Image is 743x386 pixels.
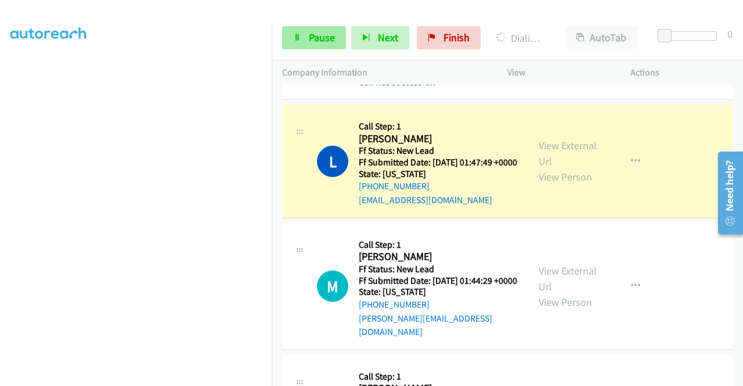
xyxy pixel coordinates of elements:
[359,157,517,168] h5: Ff Submitted Date: [DATE] 01:47:49 +0000
[359,313,492,338] a: [PERSON_NAME][EMAIL_ADDRESS][DOMAIN_NAME]
[507,66,609,80] p: View
[351,26,409,49] button: Next
[359,250,514,264] h2: [PERSON_NAME]
[359,145,517,157] h5: Ff Status: New Lead
[359,286,518,298] h5: State: [US_STATE]
[317,146,348,177] h1: L
[359,299,430,310] a: [PHONE_NUMBER]
[539,264,597,293] a: View External Url
[359,132,514,146] h2: [PERSON_NAME]
[539,170,592,183] a: View Person
[359,77,437,88] a: Call was successful?
[539,295,592,309] a: View Person
[565,26,637,49] button: AutoTab
[496,30,544,46] p: Dialing [PERSON_NAME]
[359,239,518,251] h5: Call Step: 1
[359,275,518,287] h5: Ff Submitted Date: [DATE] 01:44:29 +0000
[282,66,486,80] p: Company Information
[710,147,743,239] iframe: Resource Center
[317,270,348,302] h1: M
[630,66,733,80] p: Actions
[317,270,348,302] div: The call is yet to be attempted
[443,31,470,44] span: Finish
[359,194,492,205] a: [EMAIL_ADDRESS][DOMAIN_NAME]
[282,26,346,49] a: Pause
[727,26,733,42] div: 0
[359,168,517,180] h5: State: [US_STATE]
[359,264,518,275] h5: Ff Status: New Lead
[378,31,398,44] span: Next
[359,121,517,132] h5: Call Step: 1
[359,371,517,383] h5: Call Step: 1
[309,31,335,44] span: Pause
[539,139,597,168] a: View External Url
[359,181,430,192] a: [PHONE_NUMBER]
[417,26,481,49] a: Finish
